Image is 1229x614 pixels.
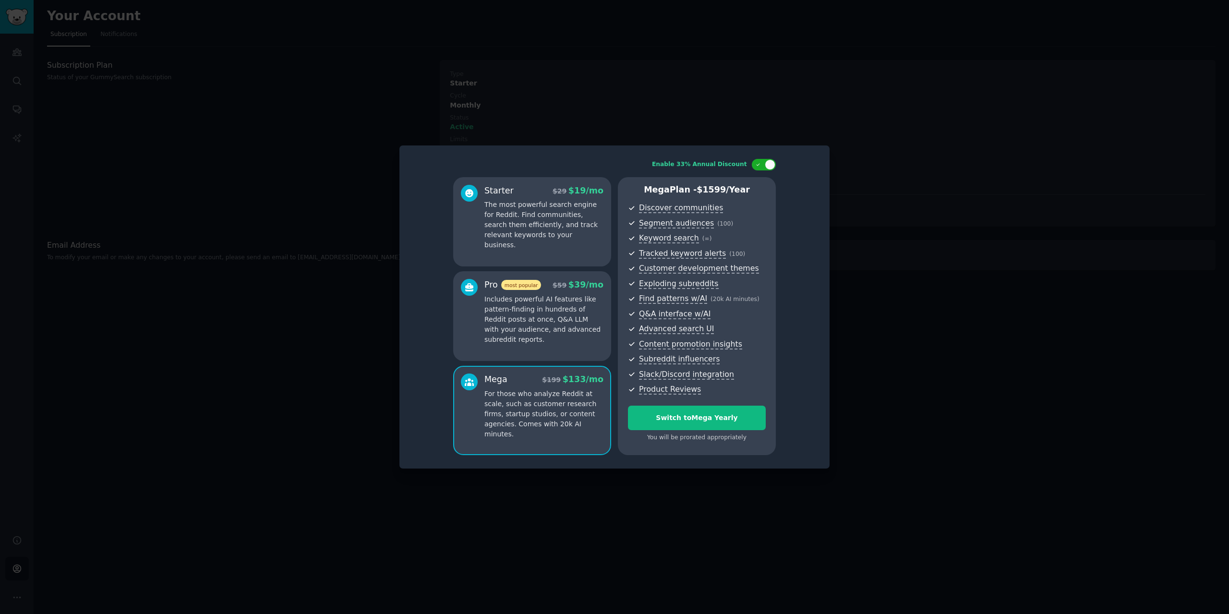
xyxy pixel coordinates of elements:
[697,185,750,194] span: $ 1599 /year
[484,294,603,345] p: Includes powerful AI features like pattern-finding in hundreds of Reddit posts at once, Q&A LLM w...
[628,413,765,423] div: Switch to Mega Yearly
[639,294,707,304] span: Find patterns w/AI
[639,324,714,334] span: Advanced search UI
[501,280,542,290] span: most popular
[639,354,720,364] span: Subreddit influencers
[484,373,507,385] div: Mega
[639,385,701,395] span: Product Reviews
[563,374,603,384] span: $ 133 /mo
[639,370,734,380] span: Slack/Discord integration
[542,376,561,384] span: $ 199
[628,184,766,196] p: Mega Plan -
[639,339,742,349] span: Content promotion insights
[639,264,759,274] span: Customer development themes
[484,185,514,197] div: Starter
[702,235,712,242] span: ( ∞ )
[553,187,566,195] span: $ 29
[628,406,766,430] button: Switch toMega Yearly
[639,279,718,289] span: Exploding subreddits
[717,220,733,227] span: ( 100 )
[639,309,711,319] span: Q&A interface w/AI
[639,218,714,229] span: Segment audiences
[628,433,766,442] div: You will be prorated appropriately
[568,186,603,195] span: $ 19 /mo
[484,389,603,439] p: For those who analyze Reddit at scale, such as customer research firms, startup studios, or conte...
[729,251,745,257] span: ( 100 )
[484,200,603,250] p: The most powerful search engine for Reddit. Find communities, search them efficiently, and track ...
[639,249,726,259] span: Tracked keyword alerts
[711,296,759,302] span: ( 20k AI minutes )
[639,233,699,243] span: Keyword search
[639,203,723,213] span: Discover communities
[484,279,541,291] div: Pro
[568,280,603,289] span: $ 39 /mo
[652,160,747,169] div: Enable 33% Annual Discount
[553,281,566,289] span: $ 59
